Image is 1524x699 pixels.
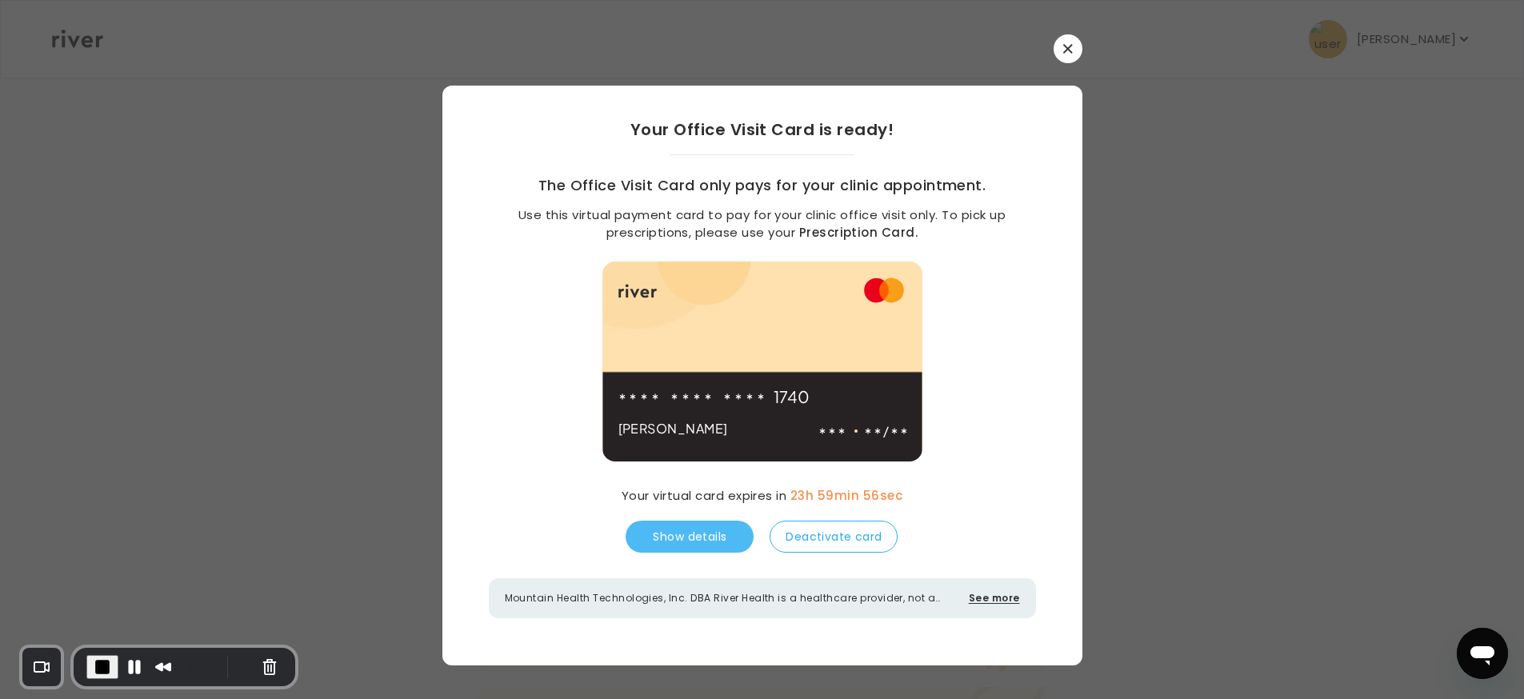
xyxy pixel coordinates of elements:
p: Use this virtual payment card to pay for your clinic office visit only. To pick up prescriptions,... [518,206,1007,242]
p: [PERSON_NAME] [618,417,728,440]
iframe: Button to launch messaging window [1457,628,1508,679]
div: Your virtual card expires in [606,481,918,511]
span: 23h 59min 56sec [790,487,902,504]
h3: The Office Visit Card only pays for your clinic appointment. [538,174,986,197]
button: Deactivate card [770,521,898,553]
a: Prescription Card. [799,224,918,241]
h2: Your Office Visit Card is ready! [630,118,894,142]
button: Show details [626,521,754,553]
button: See more [969,591,1020,605]
p: Mountain Health Technologies, Inc. DBA River Health is a healthcare provider, not a bank. Banking... [505,591,959,605]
